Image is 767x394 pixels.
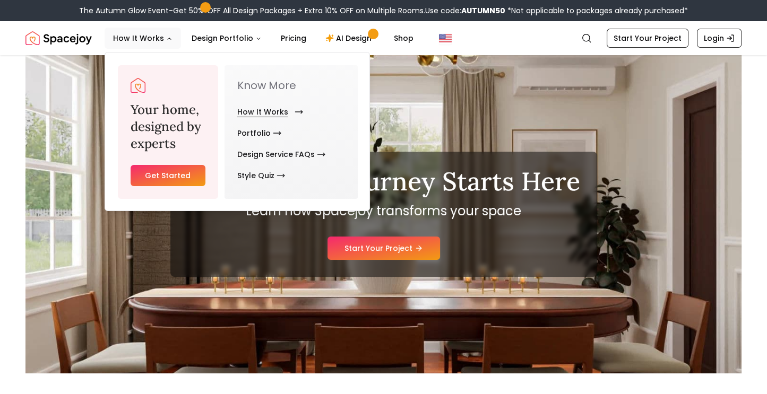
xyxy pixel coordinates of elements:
[25,21,742,55] nav: Global
[131,165,205,186] a: Get Started
[105,52,370,212] div: How It Works
[105,28,181,49] button: How It Works
[237,165,285,186] a: Style Quiz
[461,5,505,16] b: AUTUMN50
[79,5,688,16] div: The Autumn Glow Event-Get 50% OFF All Design Packages + Extra 10% OFF on Multiple Rooms.
[272,28,315,49] a: Pricing
[439,32,452,45] img: United States
[25,28,92,49] img: Spacejoy Logo
[131,78,145,93] img: Spacejoy Logo
[105,28,422,49] nav: Main
[183,28,270,49] button: Design Portfolio
[25,28,92,49] a: Spacejoy
[328,237,440,260] a: Start Your Project
[505,5,688,16] span: *Not applicable to packages already purchased*
[697,29,742,48] a: Login
[607,29,688,48] a: Start Your Project
[425,5,505,16] span: Use code:
[237,78,345,93] p: Know More
[385,28,422,49] a: Shop
[131,101,205,152] h3: Your home, designed by experts
[237,122,281,144] a: Portfolio
[187,169,580,194] h1: Your Design Journey Starts Here
[187,203,580,220] p: Learn how Spacejoy transforms your space
[131,78,145,93] a: Spacejoy
[237,144,325,165] a: Design Service FAQs
[237,101,299,122] a: How It Works
[317,28,383,49] a: AI Design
